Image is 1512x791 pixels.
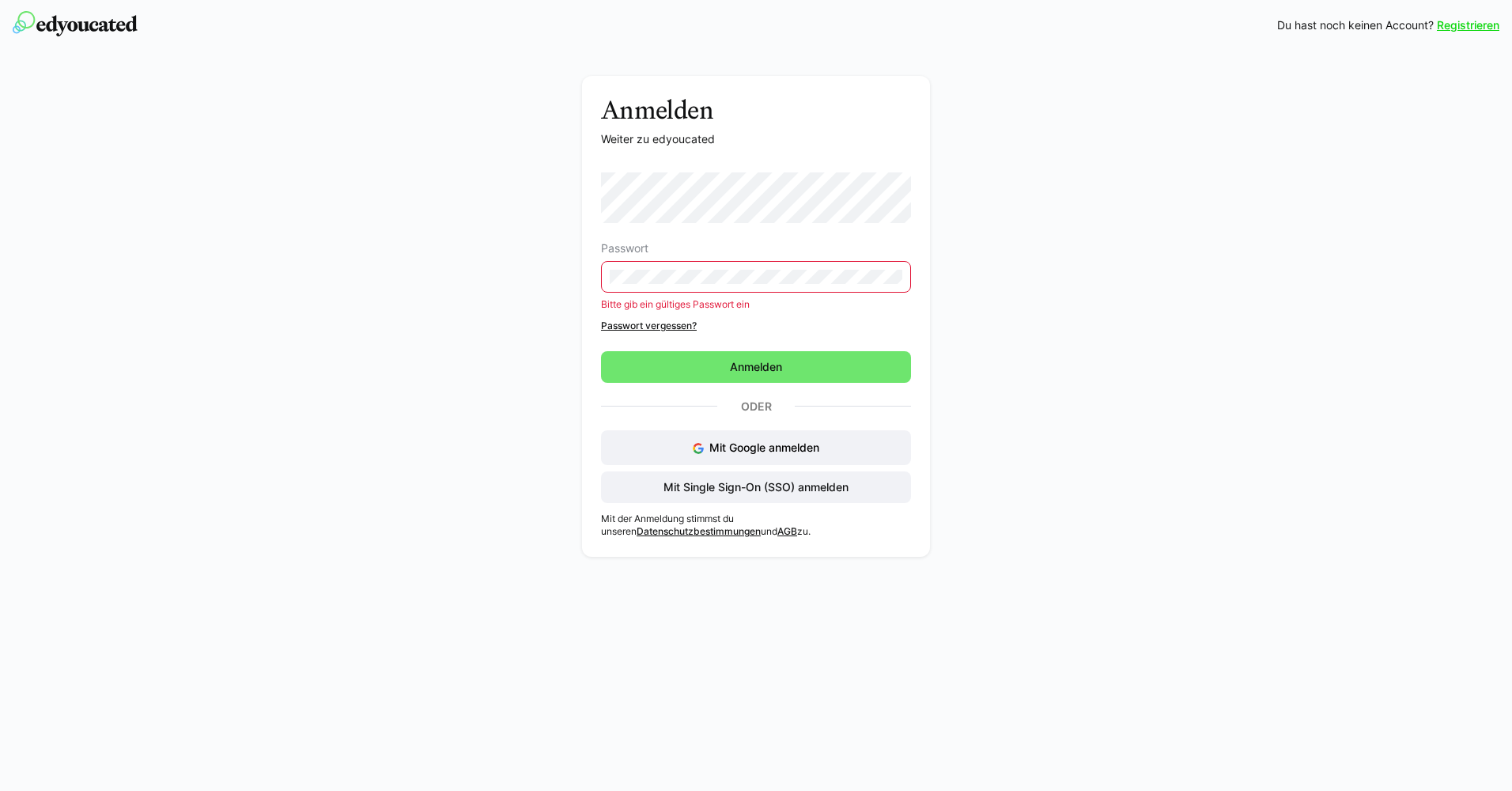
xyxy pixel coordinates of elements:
span: Du hast noch keinen Account? [1277,17,1434,33]
p: Mit der Anmeldung stimmst du unseren und zu. [601,513,911,538]
a: Registrieren [1437,17,1499,33]
span: Mit Single Sign-On (SSO) anmelden [661,479,851,495]
button: Mit Single Sign-On (SSO) anmelden [601,471,911,503]
a: Passwort vergessen? [601,320,911,332]
a: AGB [777,525,797,537]
h3: Anmelden [601,95,911,125]
img: edyoucated [13,11,138,36]
p: Oder [717,395,795,418]
a: Datenschutzbestimmungen [637,525,761,537]
button: Mit Google anmelden [601,430,911,465]
span: Bitte gib ein gültiges Passwort ein [601,298,750,310]
span: Anmelden [728,359,784,375]
span: Passwort [601,242,648,255]
button: Anmelden [601,351,911,383]
p: Weiter zu edyoucated [601,131,911,147]
span: Mit Google anmelden [709,441,819,454]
